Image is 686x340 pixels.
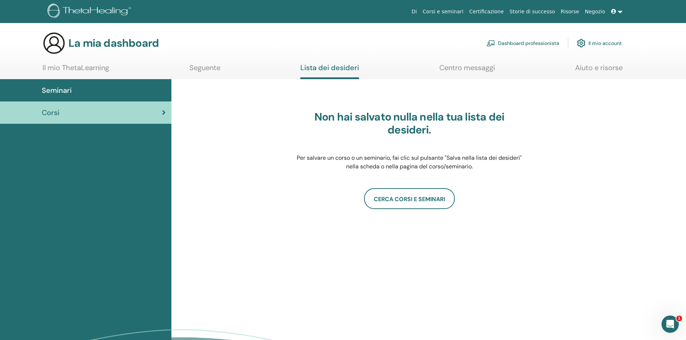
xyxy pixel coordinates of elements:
font: Storie di successo [510,9,555,14]
font: Di [412,9,417,14]
iframe: Chat intercom in diretta [662,316,679,333]
font: Corsi e seminari [423,9,463,14]
img: logo.png [48,4,134,20]
font: Per salvare un corso o un seminario, fai clic sul pulsante "Salva nella lista dei desideri" nella... [297,154,522,170]
font: Negozio [585,9,605,14]
a: Il mio account [577,35,622,51]
font: Centro messaggi [439,63,495,72]
a: Di [409,5,420,18]
font: Il mio ThetaLearning [42,63,109,72]
font: 1 [678,316,681,321]
a: Seguente [189,63,220,77]
font: Aiuto e risorse [575,63,623,72]
a: Il mio ThetaLearning [42,63,109,77]
img: cog.svg [577,37,586,49]
font: Dashboard professionista [498,40,559,47]
a: Aiuto e risorse [575,63,623,77]
font: Certificazione [469,9,504,14]
font: Lista dei desideri [300,63,359,72]
a: Risorse [558,5,582,18]
a: Certificazione [466,5,507,18]
font: Non hai salvato nulla nella tua lista dei desideri. [314,110,504,137]
font: Risorse [561,9,579,14]
a: Corsi e seminari [420,5,466,18]
a: Storie di successo [507,5,558,18]
a: CERCA CORSI E SEMINARI [364,188,455,209]
img: generic-user-icon.jpg [42,32,66,55]
font: Seguente [189,63,220,72]
font: CERCA CORSI E SEMINARI [374,195,445,203]
a: Negozio [582,5,608,18]
font: Corsi [42,108,59,117]
font: Seminari [42,86,72,95]
font: La mia dashboard [68,36,159,50]
a: Lista dei desideri [300,63,359,79]
font: Il mio account [588,40,622,47]
img: chalkboard-teacher.svg [487,40,495,46]
a: Dashboard professionista [487,35,559,51]
a: Centro messaggi [439,63,495,77]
